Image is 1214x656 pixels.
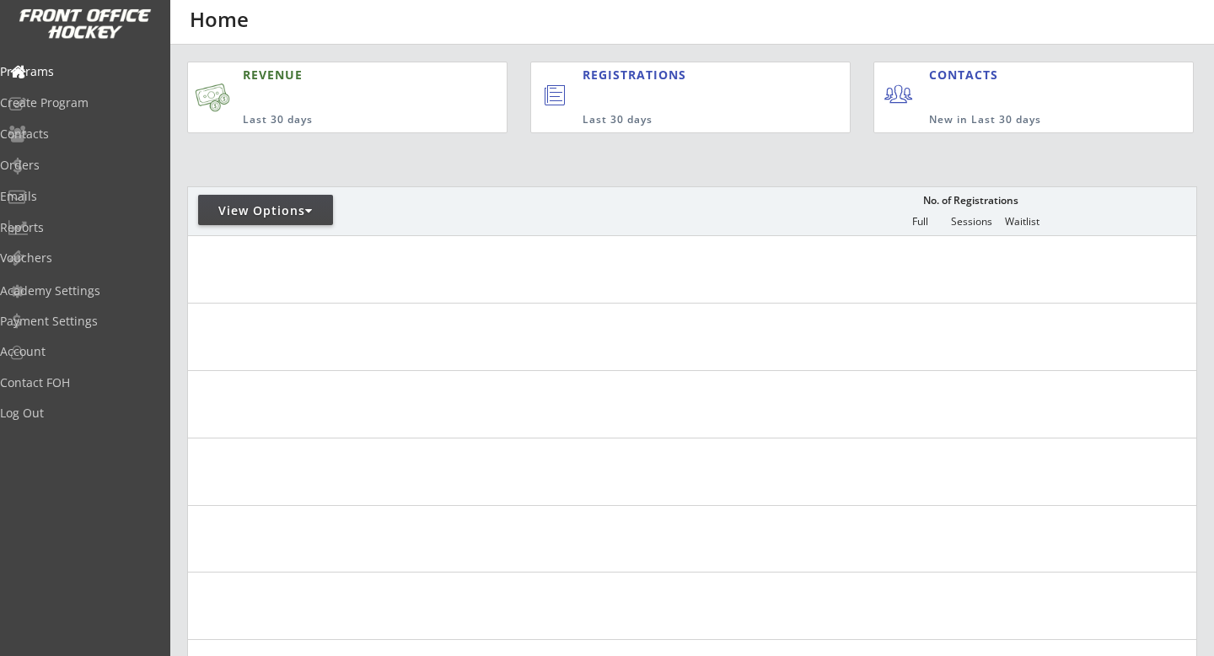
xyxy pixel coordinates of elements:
div: CONTACTS [929,67,1006,83]
div: Last 30 days [583,113,781,127]
div: View Options [198,202,333,219]
div: REVENUE [243,67,429,83]
div: No. of Registrations [918,195,1023,207]
div: Full [894,216,945,228]
div: Sessions [946,216,996,228]
div: REGISTRATIONS [583,67,775,83]
div: New in Last 30 days [929,113,1115,127]
div: Waitlist [996,216,1047,228]
div: Last 30 days [243,113,429,127]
